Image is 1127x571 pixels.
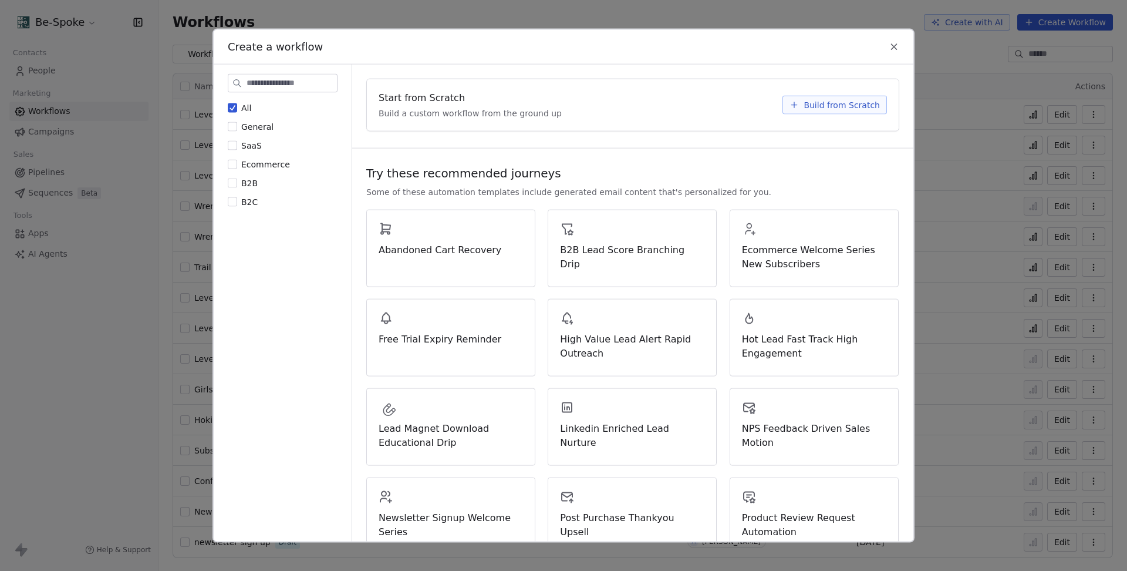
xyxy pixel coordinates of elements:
[379,243,523,257] span: Abandoned Cart Recovery
[379,332,523,347] span: Free Trial Expiry Reminder
[366,186,771,198] span: Some of these automation templates include generated email content that's personalized for you.
[379,511,523,539] span: Newsletter Signup Welcome Series
[560,511,704,539] span: Post Purchase Thankyou Upsell
[366,165,561,182] span: Try these recommended journeys
[241,122,274,132] span: General
[560,332,704,361] span: High Value Lead Alert Rapid Outreach
[742,243,886,271] span: Ecommerce Welcome Series New Subscribers
[228,121,237,133] button: General
[228,39,323,55] span: Create a workflow
[228,140,237,152] button: SaaS
[742,332,886,361] span: Hot Lead Fast Track High Engagement
[228,159,237,170] button: Ecommerce
[379,108,562,119] span: Build a custom workflow from the ground up
[241,179,258,188] span: B2B
[742,422,886,450] span: NPS Feedback Driven Sales Motion
[228,102,237,114] button: All
[560,243,704,271] span: B2B Lead Score Branching Drip
[228,177,237,189] button: B2B
[241,103,251,113] span: All
[782,96,887,115] button: Build from Scratch
[560,422,704,450] span: Linkedin Enriched Lead Nurture
[379,422,523,450] span: Lead Magnet Download Educational Drip
[742,511,886,539] span: Product Review Request Automation
[804,99,880,111] span: Build from Scratch
[241,141,262,150] span: SaaS
[241,160,290,169] span: Ecommerce
[241,197,258,207] span: B2C
[228,196,237,208] button: B2C
[379,91,465,105] span: Start from Scratch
